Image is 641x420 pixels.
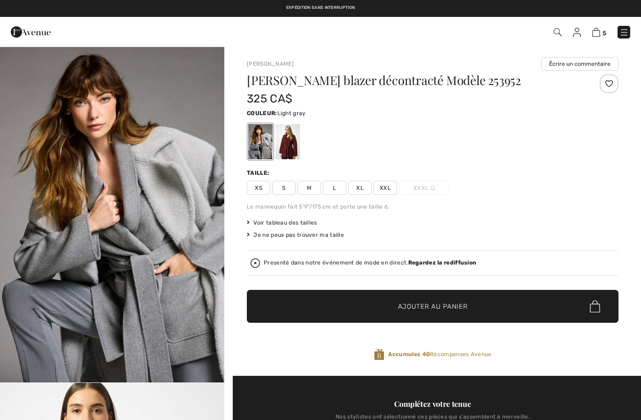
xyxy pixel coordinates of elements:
[264,260,476,266] div: Presenté dans notre événement de mode en direct.
[541,57,618,70] button: Écrire un commentaire
[247,218,317,227] span: Voir tableau des tailles
[272,181,296,195] span: S
[590,300,600,312] img: Bag.svg
[430,186,435,190] img: ring-m.svg
[275,124,300,159] div: Merlot
[247,290,618,323] button: Ajouter au panier
[247,398,618,410] div: Complétez votre tenue
[251,258,260,268] img: Regardez la rediffusion
[374,181,397,195] span: XXL
[603,30,606,37] span: 5
[247,169,271,177] div: Taille:
[298,181,321,195] span: M
[348,181,372,195] span: XL
[247,110,277,117] span: Couleur:
[277,110,306,117] span: Light gray
[247,61,294,67] a: [PERSON_NAME]
[592,26,606,38] a: 5
[408,259,477,266] strong: Regardez la rediffusion
[247,92,292,105] span: 325 CA$
[388,351,430,358] strong: Accumulez 40
[11,27,51,36] a: 1ère Avenue
[247,231,618,239] div: Je ne peux pas trouver ma taille
[11,23,51,41] img: 1ère Avenue
[247,74,557,86] h1: [PERSON_NAME] blazer décontracté Modèle 253952
[399,181,450,195] span: XXXL
[388,350,492,358] span: Récompenses Avenue
[554,28,562,36] img: Recherche
[323,181,346,195] span: L
[573,28,581,37] img: Mes infos
[619,28,629,37] img: Menu
[247,181,270,195] span: XS
[592,28,600,37] img: Panier d'achat
[374,348,384,361] img: Récompenses Avenue
[248,124,273,159] div: Light gray
[398,302,468,311] span: Ajouter au panier
[247,202,618,211] div: Le mannequin fait 5'9"/175 cm et porte une taille 6.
